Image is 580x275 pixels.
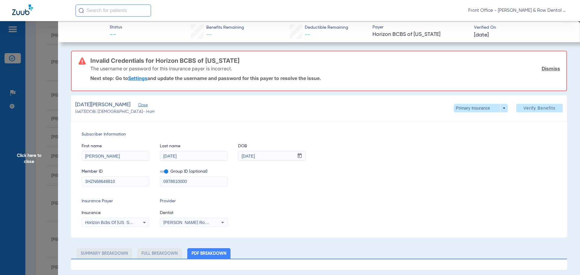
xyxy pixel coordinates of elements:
[160,168,227,175] span: Group ID (optional)
[110,24,122,30] span: Status
[82,210,149,216] span: Insurance
[75,109,155,115] span: (4673) DOB: [DEMOGRAPHIC_DATA] - HoH
[206,32,212,37] span: --
[474,24,570,31] span: Verified On
[137,248,182,259] li: Full Breakdown
[82,131,556,138] span: Subscriber Information
[550,246,580,275] iframe: Chat Widget
[110,31,122,39] span: --
[524,106,556,110] span: Verify Benefits
[79,57,86,65] img: error-icon
[138,103,143,109] span: Close
[76,5,151,17] input: Search for patients
[76,248,132,259] li: Summary Breakdown
[474,31,489,39] span: [DATE]
[160,143,227,149] span: Last name
[75,101,130,109] span: [DATE][PERSON_NAME]
[372,24,469,30] span: Payer
[516,104,563,112] button: Verify Benefits
[90,75,560,81] p: Next step: Go to and update the username and password for this payer to resolve the issue.
[294,151,306,161] button: Open calendar
[79,8,84,13] img: Search Icon
[128,75,147,81] a: Settings
[372,31,469,38] span: Horizon BCBS of [US_STATE]
[90,58,560,64] h3: Invalid Credentials for Horizon BCBS of [US_STATE]
[82,198,149,204] span: Insurance Payer
[85,220,141,225] span: Horizon Bcbs Of [US_STATE]
[187,248,230,259] li: PDF Breakdown
[90,66,232,72] p: The username or password for this insurance payer is incorrect.
[542,66,560,72] a: Dismiss
[163,220,241,225] span: [PERSON_NAME] Row Dds 1073037396
[206,24,244,31] span: Benefits Remaining
[160,210,227,216] span: Dentist
[305,32,310,37] span: --
[305,24,348,31] span: Deductible Remaining
[12,5,33,15] img: Zuub Logo
[468,8,568,14] span: Front Office - [PERSON_NAME] & Row Dental Group
[82,143,149,149] span: First name
[454,104,508,112] button: Primary Insurance
[82,168,149,175] span: Member ID
[238,143,306,149] span: DOB
[160,198,227,204] span: Provider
